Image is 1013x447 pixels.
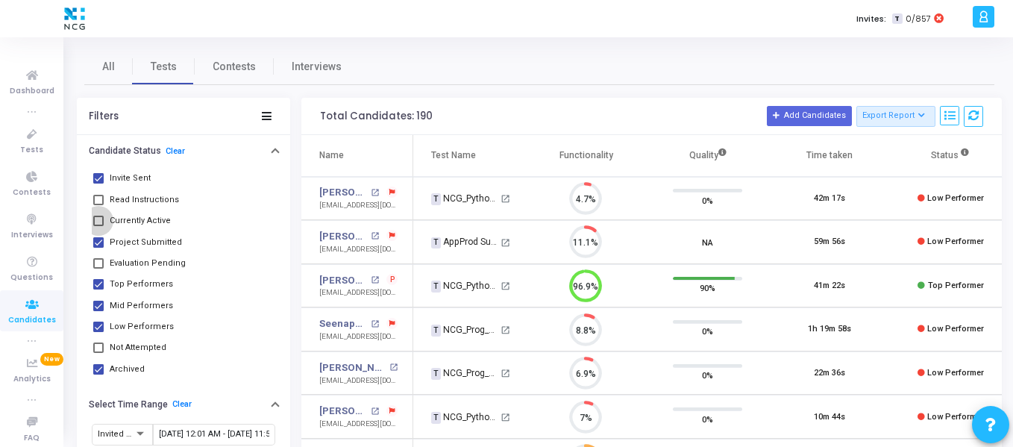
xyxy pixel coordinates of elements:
[431,281,441,293] span: T
[431,366,498,380] div: NCG_Prog_JavaFS_2025_Test
[702,411,713,426] span: 0%
[319,200,398,211] div: [EMAIL_ADDRESS][DOMAIN_NAME]
[927,324,984,334] span: Low Performer
[13,373,51,386] span: Analytics
[319,404,367,419] a: [PERSON_NAME]
[319,244,398,255] div: [EMAIL_ADDRESS][DOMAIN_NAME]
[431,192,498,205] div: NCG_Python FS_Developer_2025
[431,410,498,424] div: NCG_Python FS_Developer_2025
[431,368,441,380] span: T
[525,135,647,177] th: Functionality
[647,135,768,177] th: Quality
[319,360,386,375] a: [PERSON_NAME]
[501,281,510,291] mat-icon: open_in_new
[501,413,510,422] mat-icon: open_in_new
[319,147,344,163] div: Name
[110,254,186,272] span: Evaluation Pending
[102,59,115,75] span: All
[927,237,984,246] span: Low Performer
[98,429,134,439] span: Invited At
[110,318,174,336] span: Low Performers
[927,368,984,378] span: Low Performer
[501,238,510,248] mat-icon: open_in_new
[501,325,510,335] mat-icon: open_in_new
[40,353,63,366] span: New
[371,232,379,240] mat-icon: open_in_new
[24,432,40,445] span: FAQ
[371,320,379,328] mat-icon: open_in_new
[77,393,290,416] button: Select Time RangeClear
[20,144,43,157] span: Tests
[814,411,845,424] div: 10m 44s
[320,110,433,122] div: Total Candidates: 190
[856,13,886,25] label: Invites:
[110,169,151,187] span: Invite Sent
[928,281,984,290] span: Top Performer
[413,135,525,177] th: Test Name
[159,430,269,439] input: From Date ~ To Date
[89,110,119,122] div: Filters
[767,106,852,125] button: Add Candidates
[319,287,398,298] div: [EMAIL_ADDRESS][DOMAIN_NAME]
[89,399,168,410] h6: Select Time Range
[700,281,715,296] span: 90%
[390,274,395,286] span: P
[13,187,51,199] span: Contests
[702,234,713,249] span: NA
[89,146,161,157] h6: Candidate Status
[371,407,379,416] mat-icon: open_in_new
[431,237,441,249] span: T
[10,272,53,284] span: Questions
[60,4,89,34] img: logo
[702,368,713,383] span: 0%
[702,324,713,339] span: 0%
[892,13,902,25] span: T
[110,212,171,230] span: Currently Active
[319,185,367,200] a: [PERSON_NAME]
[927,193,984,203] span: Low Performer
[431,325,441,337] span: T
[702,193,713,207] span: 0%
[8,314,56,327] span: Candidates
[431,412,441,424] span: T
[431,279,498,293] div: NCG_Python FS_Developer_2025
[319,273,367,288] a: [PERSON_NAME]
[110,297,173,315] span: Mid Performers
[808,323,851,336] div: 1h 19m 58s
[856,106,936,127] button: Export Report
[11,229,53,242] span: Interviews
[319,229,367,244] a: [PERSON_NAME] [PERSON_NAME]
[10,85,54,98] span: Dashboard
[431,323,498,337] div: NCG_Prog_JavaFS_2025_Test
[110,191,179,209] span: Read Instructions
[501,369,510,378] mat-icon: open_in_new
[77,140,290,163] button: Candidate StatusClear
[110,339,166,357] span: Not Attempted
[806,147,853,163] div: Time taken
[814,193,845,205] div: 42m 17s
[110,360,145,378] span: Archived
[814,367,845,380] div: 22m 36s
[431,235,498,248] div: AppProd Support_NCG_L3
[814,236,845,248] div: 59m 56s
[906,13,931,25] span: 0/857
[319,331,398,343] div: [EMAIL_ADDRESS][DOMAIN_NAME]
[292,59,342,75] span: Interviews
[389,363,398,372] mat-icon: open_in_new
[319,375,398,387] div: [EMAIL_ADDRESS][DOMAIN_NAME]
[890,135,1012,177] th: Status
[501,194,510,204] mat-icon: open_in_new
[371,189,379,197] mat-icon: open_in_new
[319,316,367,331] a: Seenappa G
[172,399,192,409] a: Clear
[110,275,173,293] span: Top Performers
[814,280,845,293] div: 41m 22s
[927,412,984,422] span: Low Performer
[319,419,398,430] div: [EMAIL_ADDRESS][DOMAIN_NAME]
[166,146,185,156] a: Clear
[431,193,441,205] span: T
[110,234,182,251] span: Project Submitted
[151,59,177,75] span: Tests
